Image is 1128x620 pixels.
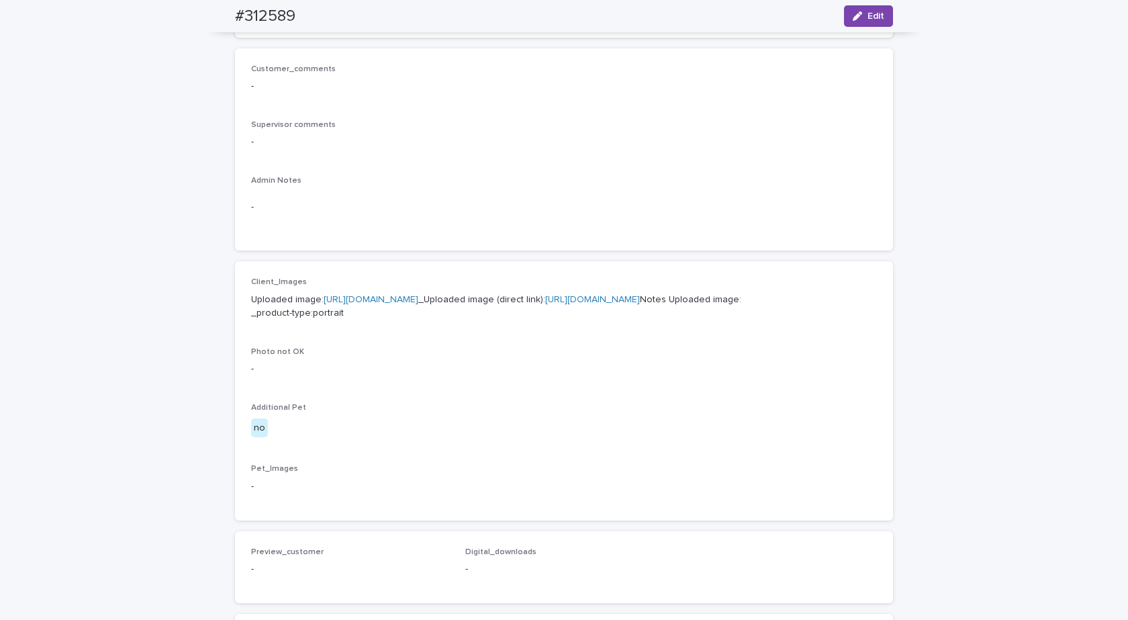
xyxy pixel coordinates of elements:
[324,295,418,304] a: [URL][DOMAIN_NAME]
[465,562,663,576] p: -
[844,5,893,27] button: Edit
[251,135,877,149] p: -
[251,348,304,356] span: Photo not OK
[251,200,877,214] p: -
[251,177,301,185] span: Admin Notes
[251,418,268,438] div: no
[867,11,884,21] span: Edit
[251,465,298,473] span: Pet_Images
[251,278,307,286] span: Client_Images
[251,79,877,93] p: -
[251,362,877,376] p: -
[251,65,336,73] span: Customer_comments
[251,293,877,321] p: Uploaded image: _Uploaded image (direct link): Notes Uploaded image: _product-type:portrait
[545,295,640,304] a: [URL][DOMAIN_NAME]
[251,121,336,129] span: Supervisor comments
[251,548,324,556] span: Preview_customer
[251,562,449,576] p: -
[251,404,306,412] span: Additional Pet
[235,7,295,26] h2: #312589
[465,548,536,556] span: Digital_downloads
[251,480,877,494] p: -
